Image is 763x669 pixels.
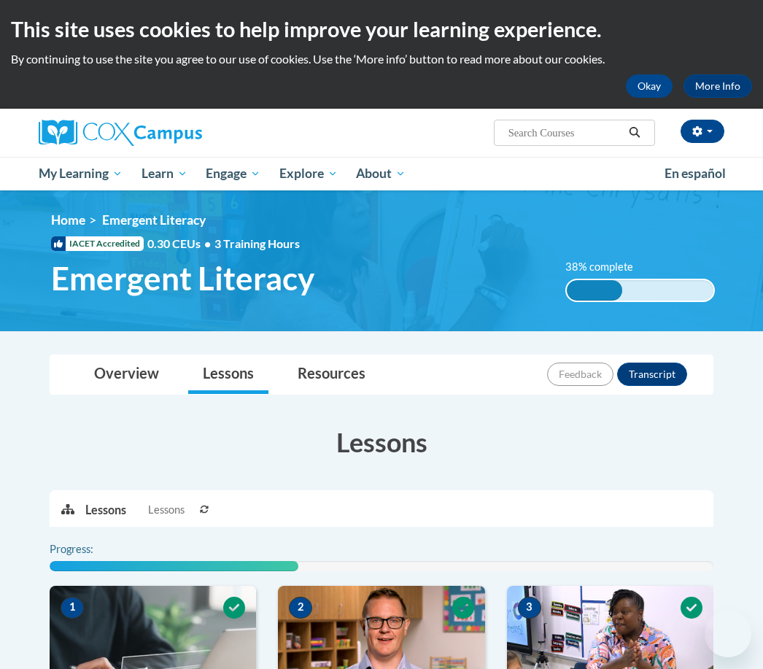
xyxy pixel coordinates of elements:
[206,165,260,182] span: Engage
[11,15,752,44] h2: This site uses cookies to help improve your learning experience.
[39,165,123,182] span: My Learning
[617,363,687,386] button: Transcript
[188,355,268,394] a: Lessons
[626,74,673,98] button: Okay
[28,157,735,190] div: Main menu
[356,165,406,182] span: About
[102,212,206,228] span: Emergent Literacy
[51,236,144,251] span: IACET Accredited
[39,120,202,146] img: Cox Campus
[347,157,416,190] a: About
[51,259,314,298] span: Emergent Literacy
[289,597,312,619] span: 2
[80,355,174,394] a: Overview
[51,212,85,228] a: Home
[683,74,752,98] a: More Info
[204,236,211,250] span: •
[214,236,300,250] span: 3 Training Hours
[681,120,724,143] button: Account Settings
[567,280,622,301] div: 38% complete
[61,597,84,619] span: 1
[565,259,649,275] label: 38% complete
[279,165,338,182] span: Explore
[624,124,646,142] button: Search
[39,120,252,146] a: Cox Campus
[518,597,541,619] span: 3
[507,124,624,142] input: Search Courses
[270,157,347,190] a: Explore
[50,541,133,557] label: Progress:
[147,236,214,252] span: 0.30 CEUs
[148,502,185,518] span: Lessons
[142,165,187,182] span: Learn
[196,157,270,190] a: Engage
[50,424,713,460] h3: Lessons
[29,157,132,190] a: My Learning
[85,502,126,518] p: Lessons
[283,355,380,394] a: Resources
[655,158,735,189] a: En español
[547,363,613,386] button: Feedback
[705,611,751,657] iframe: Button to launch messaging window
[132,157,197,190] a: Learn
[11,51,752,67] p: By continuing to use the site you agree to our use of cookies. Use the ‘More info’ button to read...
[665,166,726,181] span: En español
